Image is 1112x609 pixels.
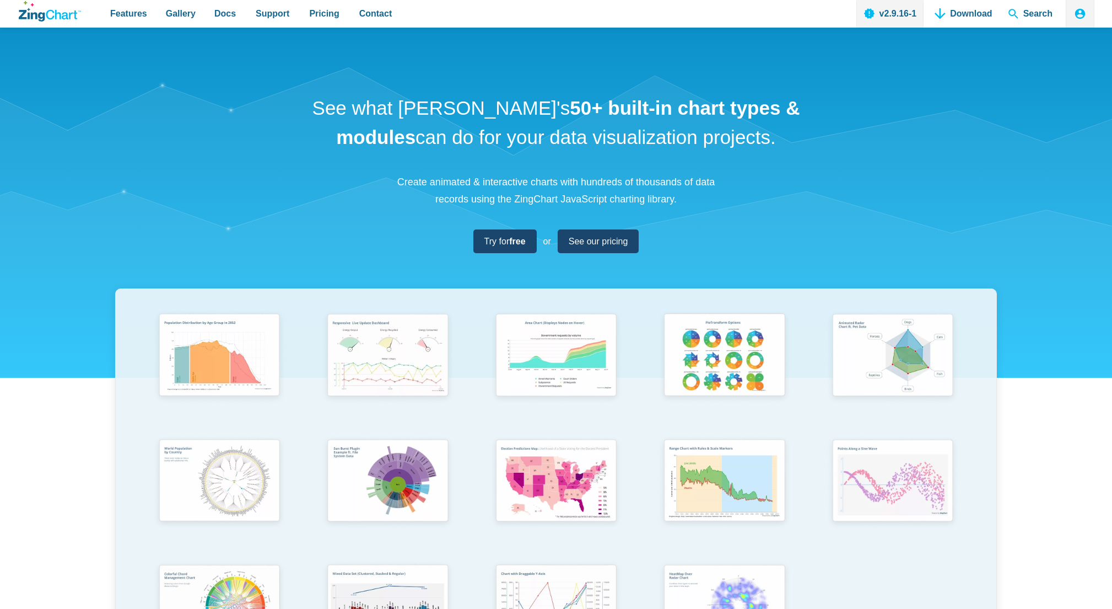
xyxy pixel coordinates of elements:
[308,94,804,152] h1: See what [PERSON_NAME]'s can do for your data visualization projects.
[473,229,537,253] a: Try forfree
[304,434,472,559] a: Sun Burst Plugin Example ft. File System Data
[657,434,791,531] img: Range Chart with Rultes & Scale Markers
[569,234,628,249] span: See our pricing
[320,434,455,530] img: Sun Burst Plugin Example ft. File System Data
[808,434,977,559] a: Points Along a Sine Wave
[309,6,339,21] span: Pricing
[320,308,455,404] img: Responsive Live Update Dashboard
[484,234,526,249] span: Try for
[509,237,525,246] strong: free
[808,308,977,434] a: Animated Radar Chart ft. Pet Data
[472,308,640,434] a: Area Chart (Displays Nodes on Hover)
[489,308,623,404] img: Area Chart (Displays Nodes on Hover)
[391,174,721,207] p: Create animated & interactive charts with hundreds of thousands of data records using the ZingCha...
[256,6,289,21] span: Support
[359,6,392,21] span: Contact
[825,434,960,530] img: Points Along a Sine Wave
[640,308,809,434] a: Pie Transform Options
[472,434,640,559] a: Election Predictions Map
[152,308,287,404] img: Population Distribution by Age Group in 2052
[558,229,639,253] a: See our pricing
[640,434,809,559] a: Range Chart with Rultes & Scale Markers
[543,234,551,249] span: or
[110,6,147,21] span: Features
[152,434,287,531] img: World Population by Country
[825,308,960,404] img: Animated Radar Chart ft. Pet Data
[135,308,304,434] a: Population Distribution by Age Group in 2052
[336,97,800,148] strong: 50+ built-in chart types & modules
[489,434,623,530] img: Election Predictions Map
[304,308,472,434] a: Responsive Live Update Dashboard
[19,1,81,22] a: ZingChart Logo. Click to return to the homepage
[657,308,791,404] img: Pie Transform Options
[135,434,304,559] a: World Population by Country
[214,6,236,21] span: Docs
[166,6,196,21] span: Gallery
